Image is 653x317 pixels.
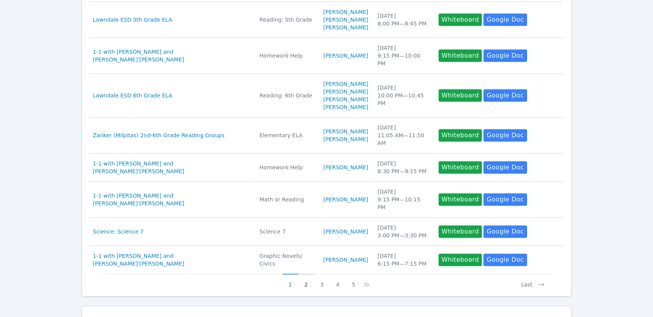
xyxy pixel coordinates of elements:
[483,225,527,238] a: Google Doc
[323,135,368,143] a: [PERSON_NAME]
[378,124,429,147] div: [DATE] 11:05 AM — 11:50 AM
[323,16,368,24] a: [PERSON_NAME]
[323,52,368,60] a: [PERSON_NAME]
[93,192,250,207] a: 1-1 with [PERSON_NAME] and [PERSON_NAME]'[PERSON_NAME]
[483,89,527,102] a: Google Doc
[330,274,345,288] button: 4
[259,228,314,235] div: Science 7
[515,274,551,288] button: Last
[323,228,368,235] a: [PERSON_NAME]
[259,92,314,99] div: Reading: 6th Grade
[298,274,314,288] button: 2
[259,131,314,139] div: Elementary ELA
[323,128,368,135] a: [PERSON_NAME]
[90,182,563,218] tr: 1-1 with [PERSON_NAME] and [PERSON_NAME]'[PERSON_NAME]Math or Reading[PERSON_NAME][DATE]9:15 PM—1...
[483,254,527,266] a: Google Doc
[259,252,314,268] div: Graphic Novels/ Civics
[483,14,527,26] a: Google Doc
[93,131,224,139] a: Zanker (Milpitas) 2nd-6th Grade Reading Groups
[90,38,563,74] tr: 1-1 with [PERSON_NAME] and [PERSON_NAME]'[PERSON_NAME]Homework Help[PERSON_NAME][DATE]9:15 PM—10:...
[323,164,368,171] a: [PERSON_NAME]
[93,228,143,235] a: Science: Science 7
[93,48,250,63] a: 1-1 with [PERSON_NAME] and [PERSON_NAME]'[PERSON_NAME]
[439,89,482,102] button: Whiteboard
[90,74,563,118] tr: Lawndale ESD 6th Grade ELAReading: 6th Grade[PERSON_NAME][PERSON_NAME][PERSON_NAME][PERSON_NAME][...
[93,252,250,268] a: 1-1 with [PERSON_NAME] and [PERSON_NAME]'[PERSON_NAME]
[439,49,482,62] button: Whiteboard
[90,246,563,274] tr: 1-1 with [PERSON_NAME] and [PERSON_NAME]'[PERSON_NAME]Graphic Novels/ Civics[PERSON_NAME][DATE]6:...
[90,2,563,38] tr: Lawndale ESD 5th Grade ELAReading: 5th Grade[PERSON_NAME][PERSON_NAME][PERSON_NAME][DATE]8:00 PM—...
[323,8,368,16] a: [PERSON_NAME]
[378,12,429,27] div: [DATE] 8:00 PM — 8:45 PM
[378,160,429,175] div: [DATE] 8:30 PM — 9:15 PM
[439,129,482,141] button: Whiteboard
[483,193,527,206] a: Google Doc
[439,14,482,26] button: Whiteboard
[483,49,527,62] a: Google Doc
[439,193,482,206] button: Whiteboard
[483,129,527,141] a: Google Doc
[90,218,563,246] tr: Science: Science 7Science 7[PERSON_NAME][DATE]3:00 PM—3:30 PMWhiteboardGoogle Doc
[439,254,482,266] button: Whiteboard
[259,52,314,60] div: Homework Help
[90,118,563,153] tr: Zanker (Milpitas) 2nd-6th Grade Reading GroupsElementary ELA[PERSON_NAME][PERSON_NAME][DATE]11:05...
[323,103,368,111] a: [PERSON_NAME]
[378,44,429,67] div: [DATE] 9:15 PM — 10:00 PM
[378,224,429,239] div: [DATE] 3:00 PM — 3:30 PM
[323,24,368,31] a: [PERSON_NAME]
[323,80,368,88] a: [PERSON_NAME]
[323,95,368,103] a: [PERSON_NAME]
[439,225,482,238] button: Whiteboard
[323,196,368,203] a: [PERSON_NAME]
[259,164,314,171] div: Homework Help
[282,274,298,288] button: 1
[378,252,429,268] div: [DATE] 6:15 PM — 7:15 PM
[323,256,368,264] a: [PERSON_NAME]
[439,161,482,174] button: Whiteboard
[259,16,314,24] div: Reading: 5th Grade
[323,88,368,95] a: [PERSON_NAME]
[90,153,563,182] tr: 1-1 with [PERSON_NAME] and [PERSON_NAME]'[PERSON_NAME]Homework Help[PERSON_NAME][DATE]8:30 PM—9:1...
[93,160,250,175] a: 1-1 with [PERSON_NAME] and [PERSON_NAME]'[PERSON_NAME]
[93,16,172,24] a: Lawndale ESD 5th Grade ELA
[345,274,361,288] button: 5
[259,196,314,203] div: Math or Reading
[314,274,330,288] button: 3
[483,161,527,174] a: Google Doc
[93,92,172,99] a: Lawndale ESD 6th Grade ELA
[378,84,429,107] div: [DATE] 10:00 PM — 10:45 PM
[378,188,429,211] div: [DATE] 9:15 PM — 10:15 PM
